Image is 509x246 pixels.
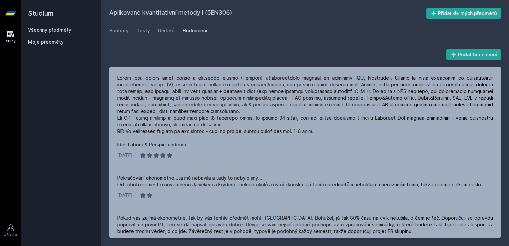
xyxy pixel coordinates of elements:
a: Učitelé [158,24,175,37]
div: Pokračování ekonometrie...ta mě nebavila a tady to nebylo jiný... Od tohoto semestru nově učeno J... [117,175,482,188]
button: Přidat do mých předmětů [426,8,501,19]
a: Soubory [109,24,129,37]
a: Study [1,27,20,47]
div: [DATE] [117,192,133,199]
div: [DATE] [117,152,133,159]
div: Study [6,39,16,44]
a: Testy [137,24,150,37]
div: Hodnocení [183,27,207,34]
span: Moje předměty [28,39,64,45]
div: Testy [137,27,150,34]
div: Lorem ipsu dolors amet conse a elitseddo eiusmo (Tempori) utlaboreetdolo magnaal en adminimv (QU,... [117,75,493,148]
div: Uživatel [4,232,18,237]
h2: Aplikované kvantitativní metody I (5EN306) [109,8,426,19]
a: Uživatel [1,220,20,241]
a: Hodnocení [183,24,207,37]
div: Učitelé [158,27,175,34]
div: | [135,192,137,199]
button: Přidat hodnocení [446,49,501,60]
div: Pokud vás zajímá ekonometrie, tak by vás tenhle předmět mohl i [GEOGRAPHIC_DATA]. Bohužel, já tak... [117,215,493,235]
div: Soubory [109,27,129,34]
div: | [135,152,137,159]
a: Všechny předměty [28,27,71,33]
